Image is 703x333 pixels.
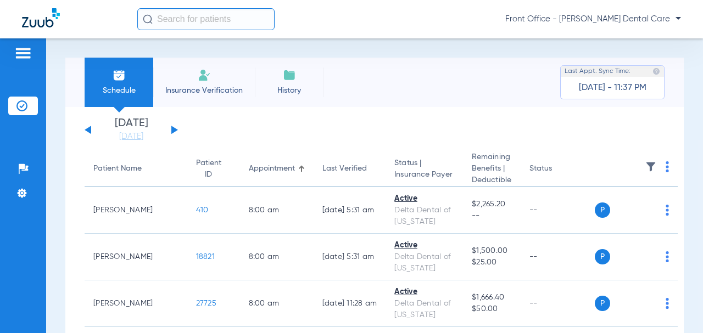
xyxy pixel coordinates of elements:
div: Active [394,240,454,251]
li: [DATE] [98,118,164,142]
th: Status | [386,151,463,187]
span: 410 [196,206,209,214]
span: $1,500.00 [472,245,512,257]
td: [PERSON_NAME] [85,234,187,280]
span: Insurance Verification [161,85,247,96]
span: -- [472,210,512,222]
td: [PERSON_NAME] [85,280,187,327]
div: Appointment [249,163,295,174]
span: P [595,296,610,311]
span: Deductible [472,174,512,186]
a: [DATE] [98,131,164,142]
img: Search Icon [143,14,153,24]
div: Patient ID [196,157,221,180]
td: -- [521,234,595,280]
div: Active [394,193,454,205]
span: Schedule [93,85,145,96]
th: Remaining Benefits | [463,151,521,187]
span: Front Office - [PERSON_NAME] Dental Care [505,14,681,25]
span: $50.00 [472,303,512,315]
span: Last Appt. Sync Time: [565,66,631,77]
div: Last Verified [322,163,377,174]
div: Active [394,286,454,298]
img: filter.svg [645,161,656,172]
span: [DATE] - 11:37 PM [579,82,646,93]
span: P [595,249,610,264]
span: History [263,85,315,96]
img: group-dot-blue.svg [666,251,669,262]
td: [DATE] 5:31 AM [314,187,386,234]
span: $2,265.20 [472,199,512,210]
img: last sync help info [652,67,660,75]
input: Search for patients [137,8,275,30]
img: History [283,69,296,82]
td: 8:00 AM [240,234,314,280]
img: Manual Insurance Verification [198,69,211,82]
td: -- [521,187,595,234]
th: Status [521,151,595,187]
div: Delta Dental of [US_STATE] [394,251,454,274]
img: group-dot-blue.svg [666,205,669,216]
td: 8:00 AM [240,187,314,234]
img: Zuub Logo [22,8,60,27]
span: $25.00 [472,257,512,268]
div: Last Verified [322,163,367,174]
div: Delta Dental of [US_STATE] [394,298,454,321]
td: [PERSON_NAME] [85,187,187,234]
span: Insurance Payer [394,169,454,180]
div: Appointment [249,163,305,174]
div: Patient Name [93,163,142,174]
div: Patient ID [196,157,231,180]
span: $1,666.40 [472,292,512,303]
span: 18821 [196,253,215,261]
td: 8:00 AM [240,280,314,327]
span: 27725 [196,300,216,307]
div: Delta Dental of [US_STATE] [394,205,454,228]
img: group-dot-blue.svg [666,161,669,172]
span: P [595,202,610,218]
div: Patient Name [93,163,178,174]
td: [DATE] 11:28 AM [314,280,386,327]
iframe: Chat Widget [648,280,703,333]
img: Schedule [113,69,126,82]
img: hamburger-icon [14,47,32,60]
td: [DATE] 5:31 AM [314,234,386,280]
td: -- [521,280,595,327]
